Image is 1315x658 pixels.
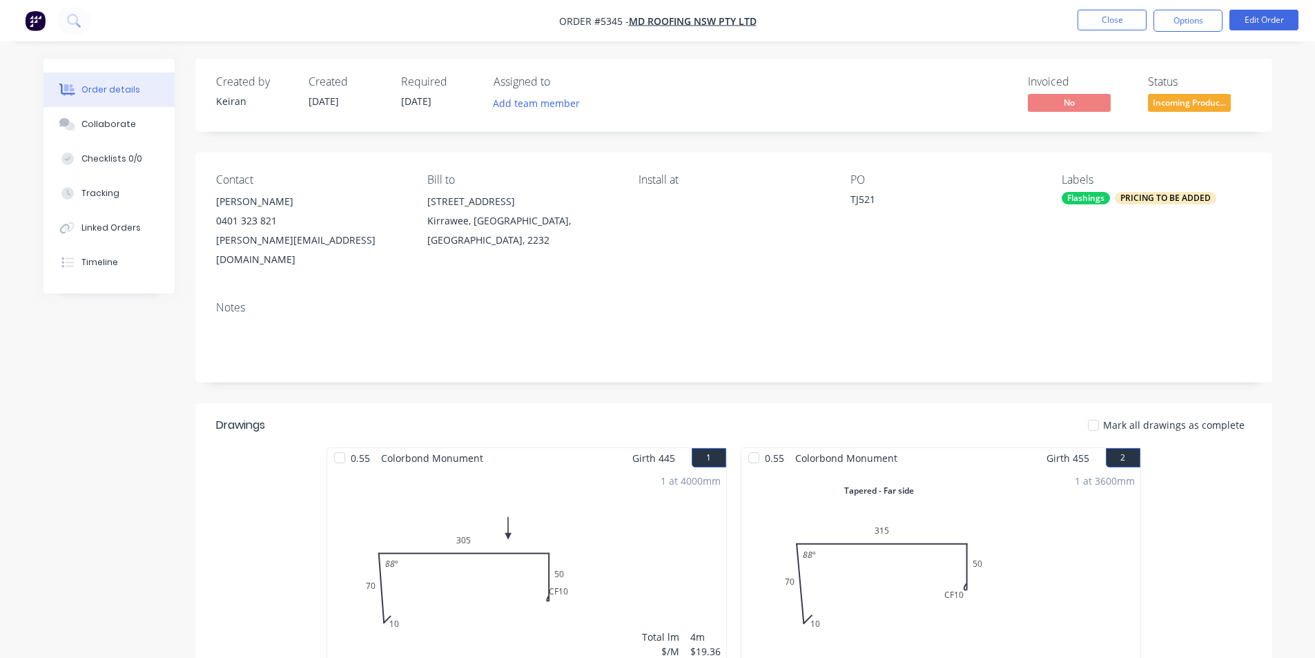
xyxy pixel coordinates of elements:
button: 1 [692,448,726,467]
span: 0.55 [759,448,790,468]
button: Timeline [43,245,175,280]
button: Options [1153,10,1223,32]
div: PRICING TO BE ADDED [1115,192,1216,204]
span: Colorbond Monument [790,448,903,468]
button: Checklists 0/0 [43,142,175,176]
span: 0.55 [345,448,376,468]
div: [STREET_ADDRESS] [427,192,616,211]
button: 2 [1106,448,1140,467]
div: Kirrawee, [GEOGRAPHIC_DATA], [GEOGRAPHIC_DATA], 2232 [427,211,616,250]
span: Girth 455 [1046,448,1089,468]
div: Timeline [81,256,118,269]
div: Contact [216,173,405,186]
div: 1 at 3600mm [1075,474,1135,488]
div: PO [850,173,1040,186]
div: [STREET_ADDRESS]Kirrawee, [GEOGRAPHIC_DATA], [GEOGRAPHIC_DATA], 2232 [427,192,616,250]
div: Required [401,75,477,88]
button: Collaborate [43,107,175,142]
button: Close [1078,10,1147,30]
span: Girth 445 [632,448,675,468]
button: Linked Orders [43,211,175,245]
div: [PERSON_NAME] [216,192,405,211]
div: Drawings [216,417,265,434]
img: Factory [25,10,46,31]
div: Assigned to [494,75,632,88]
button: Order details [43,72,175,107]
div: Bill to [427,173,616,186]
div: [PERSON_NAME][EMAIL_ADDRESS][DOMAIN_NAME] [216,231,405,269]
div: 1 at 4000mm [661,474,721,488]
div: Keiran [216,94,292,108]
div: Labels [1062,173,1251,186]
span: Colorbond Monument [376,448,489,468]
div: Created by [216,75,292,88]
div: Notes [216,301,1251,314]
div: Checklists 0/0 [81,153,142,165]
span: Order #5345 - [559,14,629,28]
div: Invoiced [1028,75,1131,88]
div: 4m [690,630,721,644]
div: TJ521 [850,192,1023,211]
div: Order details [81,84,140,96]
div: [PERSON_NAME]0401 323 821[PERSON_NAME][EMAIL_ADDRESS][DOMAIN_NAME] [216,192,405,269]
button: Tracking [43,176,175,211]
button: Add team member [494,94,587,113]
button: Incoming Produc... [1148,94,1231,115]
div: Status [1148,75,1251,88]
span: Incoming Produc... [1148,94,1231,111]
div: Total lm [642,630,679,644]
span: Mark all drawings as complete [1103,418,1245,432]
div: Collaborate [81,118,136,130]
button: Add team member [485,94,587,113]
div: Tracking [81,187,119,200]
div: 0401 323 821 [216,211,405,231]
a: MD Roofing NSW Pty Ltd [629,14,757,28]
div: Flashings [1062,192,1110,204]
span: [DATE] [401,95,431,108]
div: Created [309,75,384,88]
span: No [1028,94,1111,111]
div: Install at [639,173,828,186]
div: Linked Orders [81,222,141,234]
span: [DATE] [309,95,339,108]
button: Edit Order [1229,10,1298,30]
